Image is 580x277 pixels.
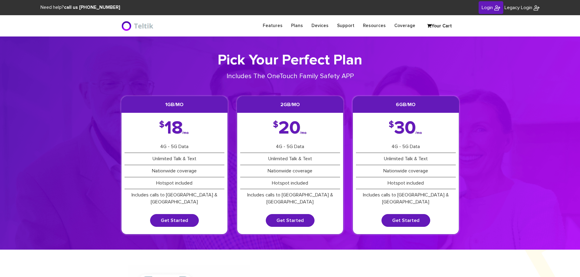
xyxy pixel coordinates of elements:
[64,5,120,10] strong: call us [PHONE_NUMBER]
[356,189,456,208] li: Includes calls to [GEOGRAPHIC_DATA] & [GEOGRAPHIC_DATA]
[240,165,340,177] li: Nationwide coverage
[240,189,340,208] li: Includes calls to [GEOGRAPHIC_DATA] & [GEOGRAPHIC_DATA]
[356,177,456,189] li: Hotspot included
[182,132,189,134] span: /mo
[333,20,359,32] a: Support
[359,20,390,32] a: Resources
[356,141,456,153] li: 4G - 5G Data
[240,177,340,189] li: Hotspot included
[266,214,315,227] a: Get Started
[258,20,287,32] a: Features
[273,122,278,128] span: $
[121,20,155,32] img: BriteX
[353,96,459,113] h3: 6GB/mo
[300,132,307,134] span: /mo
[40,5,120,10] span: Need help?
[125,153,224,165] li: Unlimited Talk & Text
[533,5,540,11] img: BriteX
[125,141,224,153] li: 4G - 5G Data
[482,5,493,10] span: Login
[150,214,199,227] a: Get Started
[125,177,224,189] li: Hotspot included
[125,165,224,177] li: Nationwide coverage
[389,122,423,135] div: 30
[415,132,422,134] span: /mo
[494,5,500,11] img: BriteX
[307,20,333,32] a: Devices
[381,214,430,227] a: Get Started
[240,153,340,165] li: Unlimited Talk & Text
[159,122,189,135] div: 18
[125,189,224,208] li: Includes calls to [GEOGRAPHIC_DATA] & [GEOGRAPHIC_DATA]
[121,96,227,113] h3: 1GB/mo
[504,5,532,10] span: Legacy Login
[237,96,343,113] h3: 2GB/mo
[287,20,307,32] a: Plans
[390,20,420,32] a: Coverage
[389,122,394,128] span: $
[504,4,540,11] a: Legacy Login
[121,52,459,69] h1: Pick Your Perfect Plan
[159,122,164,128] span: $
[273,122,307,135] div: 20
[424,22,455,31] a: Your Cart
[240,141,340,153] li: 4G - 5G Data
[356,153,456,165] li: Unlimited Talk & Text
[206,72,374,81] p: Includes The OneTouch Family Safety APP
[356,165,456,177] li: Nationwide coverage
